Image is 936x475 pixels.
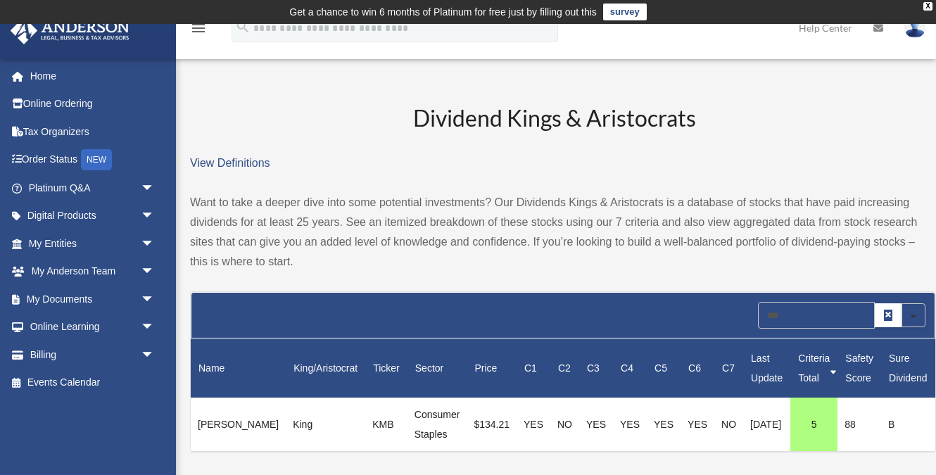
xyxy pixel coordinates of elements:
a: Digital Productsarrow_drop_down [10,202,176,230]
th: C7 [714,338,743,398]
input: Search in Table [758,302,875,329]
td: YES [579,398,613,451]
th: C1 [517,338,550,398]
div: close [923,2,932,11]
span: arrow_drop_down [141,341,169,369]
td: 5 [790,398,837,451]
td: [DATE] [743,398,790,451]
th: C5 [647,338,681,398]
a: Online Ordering [10,90,176,118]
th: King/Aristocrat [286,338,365,398]
span: arrow_drop_down [141,285,169,314]
a: survey [603,4,647,20]
div: Get a chance to win 6 months of Platinum for free just by filling out this [289,4,597,20]
a: My Entitiesarrow_drop_down [10,229,176,258]
a: My Documentsarrow_drop_down [10,285,176,313]
td: King [286,398,365,451]
a: Order StatusNEW [10,146,176,175]
span: arrow_drop_down [141,229,169,258]
th: Safety Score [837,338,881,398]
th: C3 [579,338,613,398]
a: Platinum Q&Aarrow_drop_down [10,174,176,202]
span: arrow_drop_down [141,202,169,231]
button: Search [875,303,902,327]
div: NEW [81,149,112,170]
button: Search in [902,303,925,327]
th: Sector [407,338,467,398]
a: Tax Organizers [10,118,176,146]
td: NO [550,398,579,451]
span: arrow_drop_down [141,258,169,286]
a: menu [190,25,207,37]
img: User Pic [904,18,925,38]
th: Ticker [365,338,407,398]
a: Online Learningarrow_drop_down [10,313,176,341]
td: YES [613,398,647,451]
th: Last Update [743,338,790,398]
a: My Anderson Teamarrow_drop_down [10,258,176,286]
a: Billingarrow_drop_down [10,341,176,369]
h2: Dividend Kings & Aristocrats [190,103,918,134]
td: YES [517,398,550,451]
th: C6 [681,338,714,398]
td: YES [681,398,714,451]
th: C2 [550,338,579,398]
th: Sure Dividend [881,338,935,398]
span: arrow_drop_down [141,174,169,203]
td: $134.21 [467,398,517,451]
a: Home [10,62,176,90]
td: 88 [837,398,881,451]
a: Events Calendar [10,369,176,397]
span: arrow_drop_down [141,313,169,342]
th: Price [467,338,517,398]
p: Want to take a deeper dive into some potential investments? Our Dividends Kings & Aristocrats is ... [190,193,918,272]
img: Anderson Advisors Platinum Portal [6,17,134,44]
td: [PERSON_NAME] [191,398,286,451]
table: Dividend Kings & Aristocrats New 8/18 [190,291,936,452]
td: Consumer Staples [407,398,467,451]
i: menu [190,20,207,37]
th: Name [191,338,286,398]
td: KMB [365,398,407,451]
th: C4 [613,338,647,398]
td: NO [714,398,743,451]
i: search [235,19,251,34]
th: Criteria Total [790,338,837,398]
td: YES [647,398,681,451]
a: View Definitions [190,157,270,169]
